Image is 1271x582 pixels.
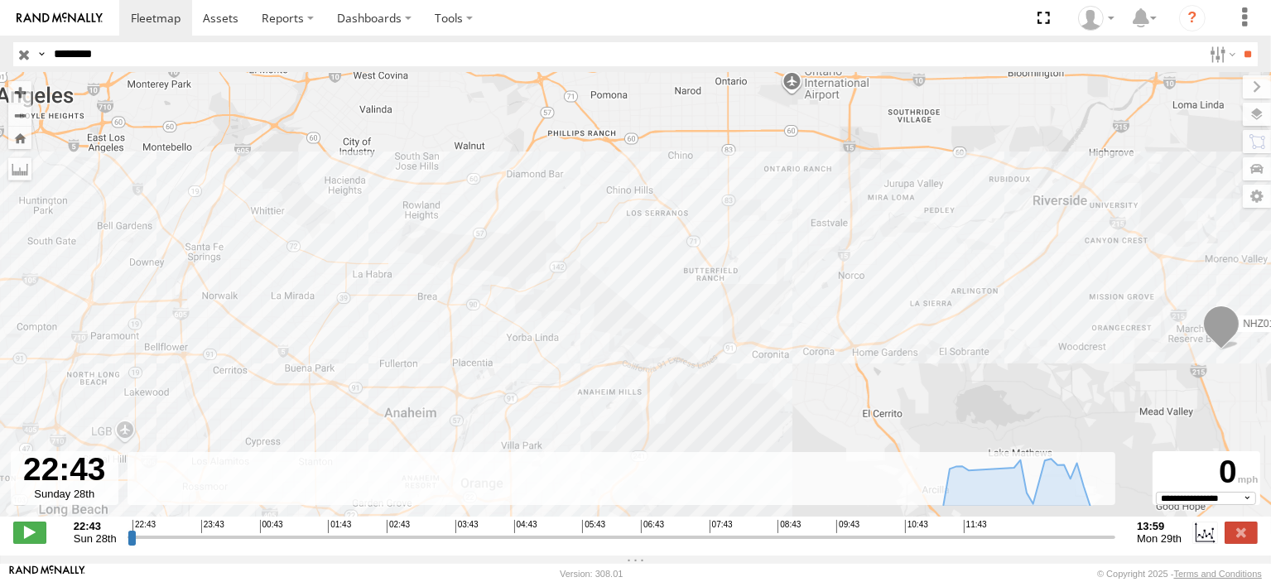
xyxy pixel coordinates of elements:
[1174,569,1262,579] a: Terms and Conditions
[1155,454,1258,492] div: 0
[9,565,85,582] a: Visit our Website
[8,81,31,103] button: Zoom in
[8,103,31,127] button: Zoom out
[455,520,479,533] span: 03:43
[1179,5,1206,31] i: ?
[13,522,46,543] label: Play/Stop
[8,157,31,180] label: Measure
[35,42,48,66] label: Search Query
[778,520,801,533] span: 08:43
[201,520,224,533] span: 23:43
[641,520,664,533] span: 06:43
[17,12,103,24] img: rand-logo.svg
[836,520,859,533] span: 09:43
[710,520,733,533] span: 07:43
[328,520,351,533] span: 01:43
[1203,42,1239,66] label: Search Filter Options
[1072,6,1120,31] div: Zulema McIntosch
[132,520,156,533] span: 22:43
[74,532,117,545] span: Sun 28th Sep 2025
[387,520,410,533] span: 02:43
[964,520,987,533] span: 11:43
[260,520,283,533] span: 00:43
[8,127,31,149] button: Zoom Home
[514,520,537,533] span: 04:43
[560,569,623,579] div: Version: 308.01
[74,520,117,532] strong: 22:43
[1137,520,1182,532] strong: 13:59
[905,520,928,533] span: 10:43
[1243,185,1271,208] label: Map Settings
[582,520,605,533] span: 05:43
[1225,522,1258,543] label: Close
[1137,532,1182,545] span: Mon 29th Sep 2025
[1097,569,1262,579] div: © Copyright 2025 -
